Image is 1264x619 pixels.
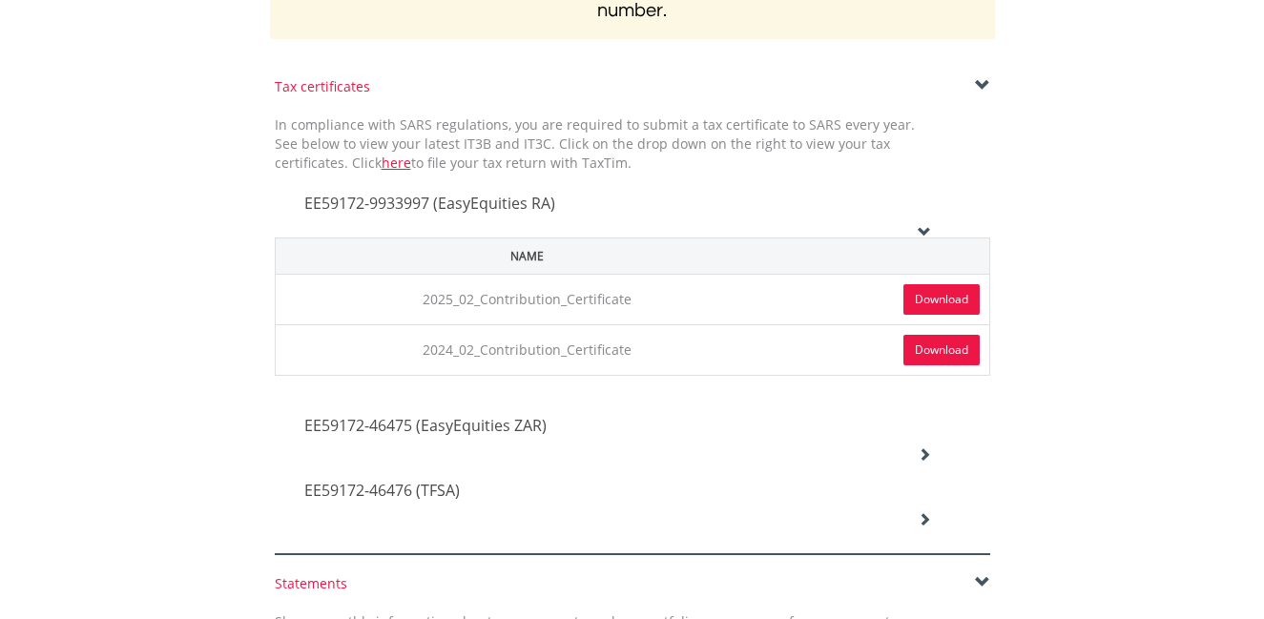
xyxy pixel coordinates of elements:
a: here [382,154,411,172]
a: Download [903,284,980,315]
span: Click to file your tax return with TaxTim. [352,154,632,172]
a: Download [903,335,980,365]
span: EE59172-46476 (TFSA) [304,480,460,501]
div: Statements [275,574,990,593]
th: Name [275,237,778,274]
span: In compliance with SARS regulations, you are required to submit a tax certificate to SARS every y... [275,115,915,172]
td: 2025_02_Contribution_Certificate [275,274,778,324]
span: EE59172-46475 (EasyEquities ZAR) [304,415,547,436]
td: 2024_02_Contribution_Certificate [275,324,778,375]
span: EE59172-9933997 (EasyEquities RA) [304,193,555,214]
div: Tax certificates [275,77,990,96]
